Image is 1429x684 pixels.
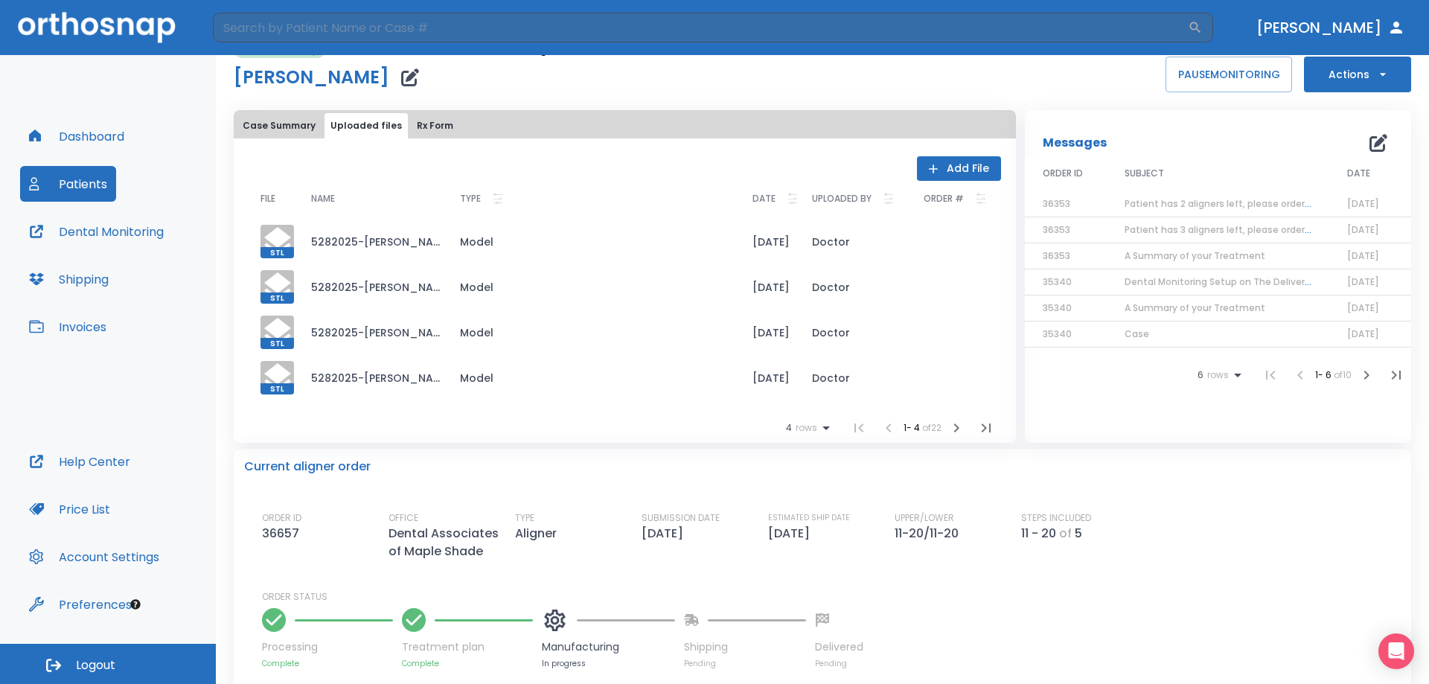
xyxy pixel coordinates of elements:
[448,355,741,400] td: Model
[460,190,481,208] p: TYPE
[542,639,675,655] p: Manufacturing
[1043,134,1107,152] p: Messages
[922,421,942,434] span: of 22
[768,511,850,525] p: ESTIMATED SHIP DATE
[792,423,817,433] span: rows
[389,511,418,525] p: OFFICE
[1043,223,1070,236] span: 36353
[895,525,965,543] p: 11-20/11-20
[1125,223,1349,236] span: Patient has 3 aligners left, please order next set!
[642,511,720,525] p: SUBMISSION DATE
[800,264,912,310] td: Doctor
[1125,167,1164,180] span: SUBJECT
[262,511,301,525] p: ORDER ID
[741,219,800,264] td: [DATE]
[1125,197,1349,210] span: Patient has 2 aligners left, please order next set!
[299,219,448,264] td: 5282025-[PERSON_NAME]-mandibular.stl_simplified.stl
[402,658,533,669] p: Complete
[262,658,393,669] p: Complete
[1043,327,1072,340] span: 35340
[815,658,863,669] p: Pending
[1347,275,1379,288] span: [DATE]
[1347,301,1379,314] span: [DATE]
[1315,368,1334,381] span: 1 - 6
[20,214,173,249] button: Dental Monitoring
[260,293,294,304] span: STL
[129,598,142,611] div: Tooltip anchor
[20,539,168,575] button: Account Settings
[812,190,872,208] p: UPLOADED BY
[20,444,139,479] button: Help Center
[1304,57,1411,92] button: Actions
[389,525,515,560] p: Dental Associates of Maple Shade
[260,247,294,258] span: STL
[1347,249,1379,262] span: [DATE]
[20,586,141,622] button: Preferences
[20,309,115,345] button: Invoices
[260,383,294,394] span: STL
[1043,167,1083,180] span: ORDER ID
[815,639,863,655] p: Delivered
[260,194,275,203] span: FILE
[752,190,776,208] p: DATE
[76,657,115,674] span: Logout
[1043,301,1072,314] span: 35340
[1347,167,1370,180] span: DATE
[311,194,335,203] span: NAME
[299,310,448,355] td: 5282025-[PERSON_NAME]-occlusionfirst.stl_simplified.stl
[244,458,371,476] p: Current aligner order
[1021,511,1091,525] p: STEPS INCLUDED
[448,264,741,310] td: Model
[741,264,800,310] td: [DATE]
[1125,275,1330,288] span: Dental Monitoring Setup on The Delivery Day
[237,113,1013,138] div: tabs
[1347,197,1379,210] span: [DATE]
[262,525,305,543] p: 36657
[917,156,1001,181] button: Add File
[1198,370,1203,380] span: 6
[924,190,964,208] p: ORDER #
[642,525,689,543] p: [DATE]
[402,639,533,655] p: Treatment plan
[515,525,563,543] p: Aligner
[800,310,912,355] td: Doctor
[1334,368,1352,381] span: of 10
[1378,633,1414,669] div: Open Intercom Messenger
[448,310,741,355] td: Model
[213,13,1188,42] input: Search by Patient Name or Case #
[20,261,118,297] button: Shipping
[515,511,534,525] p: TYPE
[1075,525,1082,543] p: 5
[1250,14,1411,41] button: [PERSON_NAME]
[260,338,294,349] span: STL
[20,118,133,154] button: Dashboard
[741,310,800,355] td: [DATE]
[325,113,408,138] button: Uploaded files
[800,219,912,264] td: Doctor
[895,511,954,525] p: UPPER/LOWER
[299,264,448,310] td: 5282025-[PERSON_NAME]-occlusionsecond.stl_simplified.stl
[1125,301,1265,314] span: A Summary of your Treatment
[20,491,119,527] button: Price List
[1347,327,1379,340] span: [DATE]
[768,525,816,543] p: [DATE]
[234,68,389,86] h1: [PERSON_NAME]
[1043,275,1072,288] span: 35340
[1021,525,1056,543] p: 11 - 20
[448,219,741,264] td: Model
[542,658,675,669] p: In progress
[18,12,176,42] img: Orthosnap
[262,590,1401,604] p: ORDER STATUS
[800,355,912,400] td: Doctor
[1043,197,1070,210] span: 36353
[741,355,800,400] td: [DATE]
[904,421,922,434] span: 1 - 4
[1166,57,1292,92] button: PAUSEMONITORING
